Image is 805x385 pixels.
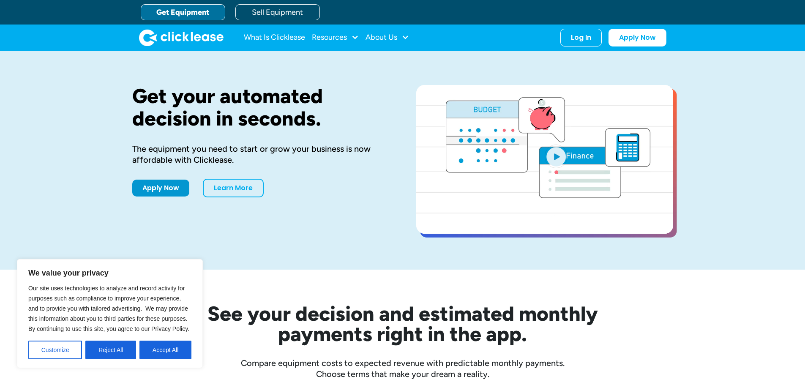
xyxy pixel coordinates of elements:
a: Get Equipment [141,4,225,20]
div: Resources [312,29,359,46]
span: Our site uses technologies to analyze and record activity for purposes such as compliance to impr... [28,285,189,332]
h1: Get your automated decision in seconds. [132,85,389,130]
img: Blue play button logo on a light blue circular background [545,145,568,168]
a: open lightbox [416,85,673,234]
a: Sell Equipment [235,4,320,20]
h2: See your decision and estimated monthly payments right in the app. [166,303,639,344]
div: Log In [571,33,591,42]
a: home [139,29,224,46]
div: We value your privacy [17,259,203,368]
button: Customize [28,341,82,359]
a: Learn More [203,179,264,197]
a: Apply Now [132,180,189,197]
button: Reject All [85,341,136,359]
div: About Us [366,29,409,46]
div: The equipment you need to start or grow your business is now affordable with Clicklease. [132,143,389,165]
a: What Is Clicklease [244,29,305,46]
a: Apply Now [609,29,666,46]
p: We value your privacy [28,268,191,278]
img: Clicklease logo [139,29,224,46]
button: Accept All [139,341,191,359]
div: Compare equipment costs to expected revenue with predictable monthly payments. Choose terms that ... [132,358,673,380]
